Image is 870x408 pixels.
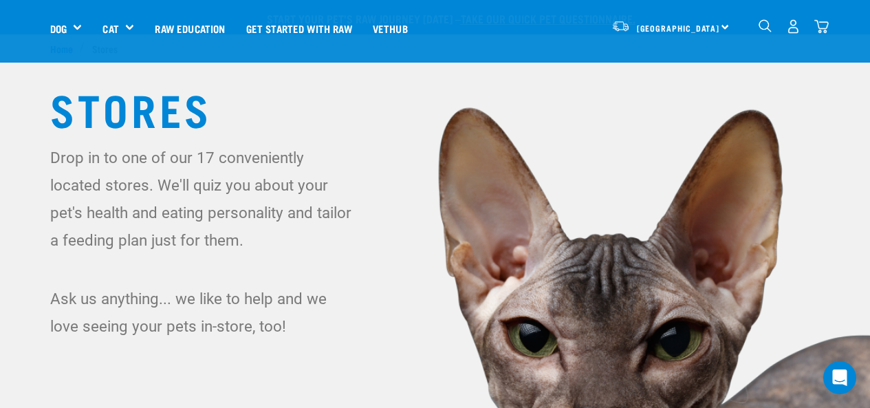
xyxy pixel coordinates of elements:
p: Ask us anything... we like to help and we love seeing your pets in-store, too! [50,285,358,340]
img: home-icon@2x.png [814,19,829,34]
a: Dog [50,21,67,36]
img: home-icon-1@2x.png [759,19,772,32]
p: Drop in to one of our 17 conveniently located stores. We'll quiz you about your pet's health and ... [50,144,358,254]
div: Open Intercom Messenger [823,361,856,394]
a: Cat [102,21,118,36]
a: Get started with Raw [236,1,362,56]
img: van-moving.png [611,20,630,32]
a: Raw Education [144,1,235,56]
a: Vethub [362,1,418,56]
img: user.png [786,19,801,34]
h1: Stores [50,83,820,133]
span: [GEOGRAPHIC_DATA] [637,25,720,30]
